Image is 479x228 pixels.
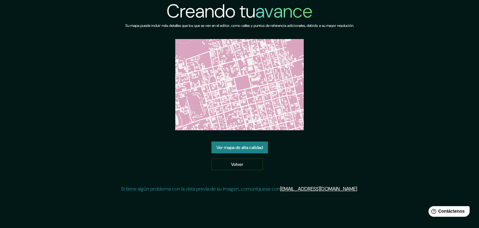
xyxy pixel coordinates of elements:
[125,23,354,28] font: Su mapa puede incluir más detalles que los que se ven en el editor, como calles y puntos de refer...
[423,204,472,221] iframe: Lanzador de widgets de ayuda
[211,141,268,153] a: Ver mapa de alta calidad
[231,161,243,167] font: Volver
[121,186,280,192] font: Si tiene algún problema con la vista previa de su imagen, comuníquese con
[216,145,263,150] font: Ver mapa de alta calidad
[211,158,263,170] a: Volver
[280,186,357,192] a: [EMAIL_ADDRESS][DOMAIN_NAME]
[357,186,358,192] font: .
[175,39,304,130] img: vista previa del mapa creado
